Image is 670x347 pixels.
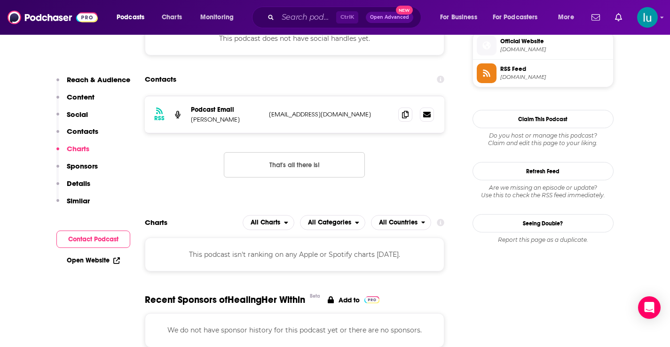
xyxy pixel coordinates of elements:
[67,110,88,119] p: Social
[278,10,336,25] input: Search podcasts, credits, & more...
[477,36,609,55] a: Official Website[DOMAIN_NAME]
[56,127,98,144] button: Contacts
[308,219,351,226] span: All Categories
[8,8,98,26] img: Podchaser - Follow, Share and Rate Podcasts
[371,215,432,230] button: open menu
[117,11,144,24] span: Podcasts
[473,184,614,199] div: Are we missing an episode or update? Use this to check the RSS feed immediately.
[145,218,167,227] h2: Charts
[611,9,626,25] a: Show notifications dropdown
[500,65,609,73] span: RSS Feed
[339,296,360,304] p: Add to
[56,162,98,179] button: Sponsors
[638,296,661,319] div: Open Intercom Messenger
[310,293,320,299] div: Beta
[371,215,432,230] h2: Countries
[56,110,88,127] button: Social
[67,127,98,136] p: Contacts
[379,219,418,226] span: All Countries
[500,37,609,46] span: Official Website
[637,7,658,28] span: Logged in as lusodano
[434,10,489,25] button: open menu
[156,10,188,25] a: Charts
[552,10,586,25] button: open menu
[56,179,90,196] button: Details
[243,215,294,230] h2: Platforms
[67,75,130,84] p: Reach & Audience
[500,46,609,53] span: cms.megaphone.fm
[56,93,95,110] button: Content
[300,215,365,230] button: open menu
[473,236,614,244] div: Report this page as a duplicate.
[67,256,120,264] a: Open Website
[328,294,380,306] a: Add to
[67,196,90,205] p: Similar
[300,215,365,230] h2: Categories
[56,75,130,93] button: Reach & Audience
[56,144,89,162] button: Charts
[440,11,477,24] span: For Business
[67,162,98,170] p: Sponsors
[145,22,445,55] div: This podcast does not have social handles yet.
[224,152,365,177] button: Nothing here.
[500,74,609,81] span: feeds.megaphone.fm
[336,11,358,23] span: Ctrl K
[145,70,176,88] h2: Contacts
[473,132,614,139] span: Do you host or manage this podcast?
[56,196,90,214] button: Similar
[194,10,246,25] button: open menu
[261,7,430,28] div: Search podcasts, credits, & more...
[56,231,130,248] button: Contact Podcast
[269,110,391,118] p: [EMAIL_ADDRESS][DOMAIN_NAME]
[67,93,95,101] p: Content
[588,9,604,25] a: Show notifications dropdown
[473,110,614,128] button: Claim This Podcast
[154,115,165,122] h3: RSS
[191,106,261,114] p: Podcast Email
[493,11,538,24] span: For Podcasters
[191,116,261,123] p: [PERSON_NAME]
[157,325,433,335] p: We do not have sponsor history for this podcast yet or there are no sponsors.
[162,11,182,24] span: Charts
[370,15,409,20] span: Open Advanced
[477,63,609,83] a: RSS Feed[DOMAIN_NAME]
[396,6,413,15] span: New
[473,214,614,232] a: Seeing Double?
[473,162,614,180] button: Refresh Feed
[473,132,614,147] div: Claim and edit this page to your liking.
[364,296,380,303] img: Pro Logo
[67,179,90,188] p: Details
[145,238,445,271] div: This podcast isn't ranking on any Apple or Spotify charts [DATE].
[200,11,234,24] span: Monitoring
[67,144,89,153] p: Charts
[637,7,658,28] img: User Profile
[366,12,413,23] button: Open AdvancedNew
[487,10,552,25] button: open menu
[145,294,305,306] span: Recent Sponsors of HealingHer Within
[251,219,280,226] span: All Charts
[558,11,574,24] span: More
[637,7,658,28] button: Show profile menu
[243,215,294,230] button: open menu
[110,10,157,25] button: open menu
